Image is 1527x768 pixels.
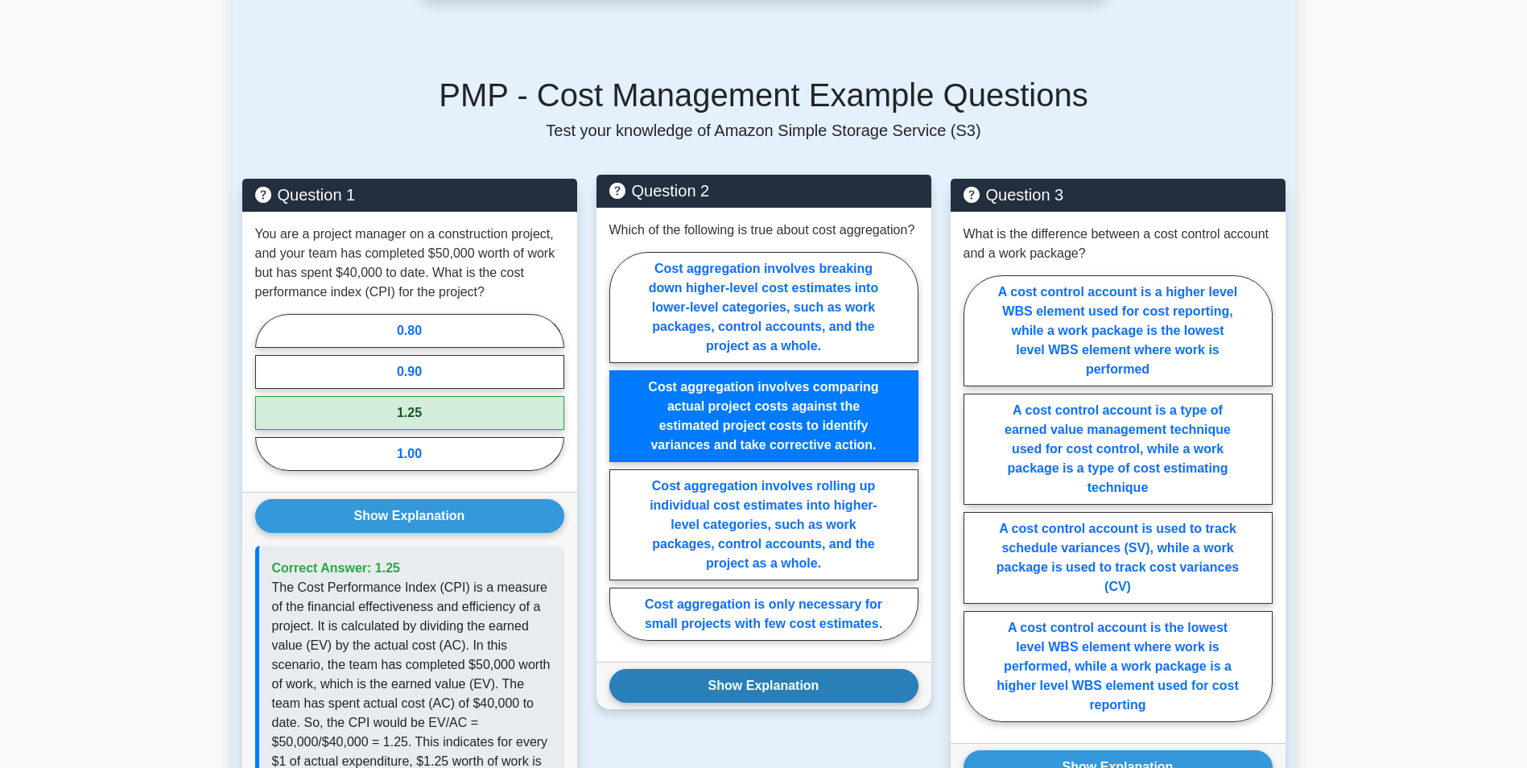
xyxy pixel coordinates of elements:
p: Which of the following is true about cost aggregation? [609,221,915,240]
label: A cost control account is used to track schedule variances (SV), while a work package is used to ... [964,512,1273,604]
p: Test your knowledge of Amazon Simple Storage Service (S3) [242,121,1286,140]
h5: Question 3 [964,185,1273,204]
label: Cost aggregation involves rolling up individual cost estimates into higher-level categories, such... [609,469,918,580]
label: 1.25 [255,396,564,430]
label: 0.80 [255,314,564,348]
label: 0.90 [255,355,564,389]
label: Cost aggregation involves comparing actual project costs against the estimated project costs to i... [609,370,918,462]
label: 1.00 [255,437,564,471]
button: Show Explanation [255,499,564,533]
label: A cost control account is a higher level WBS element used for cost reporting, while a work packag... [964,275,1273,386]
h5: PMP - Cost Management Example Questions [242,76,1286,114]
h5: Question 1 [255,185,564,204]
label: Cost aggregation is only necessary for small projects with few cost estimates. [609,588,918,641]
label: A cost control account is the lowest level WBS element where work is performed, while a work pack... [964,611,1273,722]
h5: Question 2 [609,181,918,200]
p: You are a project manager on a construction project, and your team has completed $50,000 worth of... [255,225,564,302]
span: Correct Answer: 1.25 [272,561,400,575]
label: Cost aggregation involves breaking down higher-level cost estimates into lower-level categories, ... [609,252,918,363]
label: A cost control account is a type of earned value management technique used for cost control, whil... [964,394,1273,505]
p: What is the difference between a cost control account and a work package? [964,225,1273,263]
button: Show Explanation [609,669,918,703]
